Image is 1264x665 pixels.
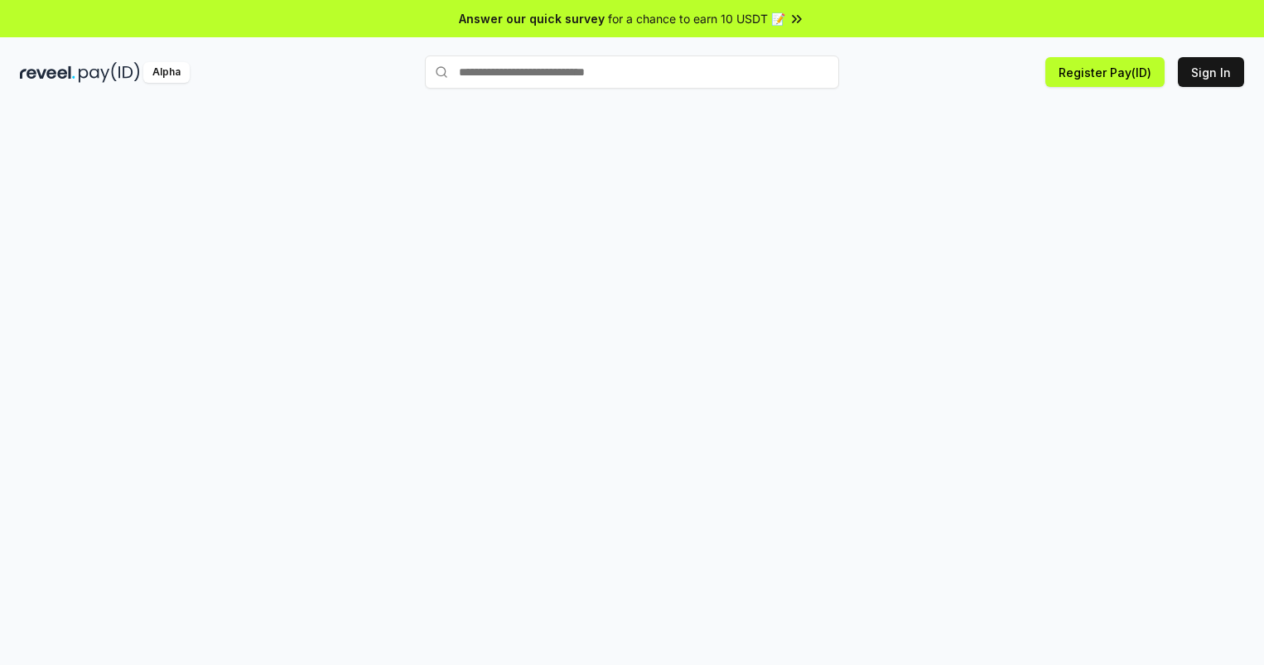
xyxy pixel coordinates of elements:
[608,10,785,27] span: for a chance to earn 10 USDT 📝
[1045,57,1165,87] button: Register Pay(ID)
[459,10,605,27] span: Answer our quick survey
[79,62,140,83] img: pay_id
[20,62,75,83] img: reveel_dark
[1178,57,1244,87] button: Sign In
[143,62,190,83] div: Alpha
